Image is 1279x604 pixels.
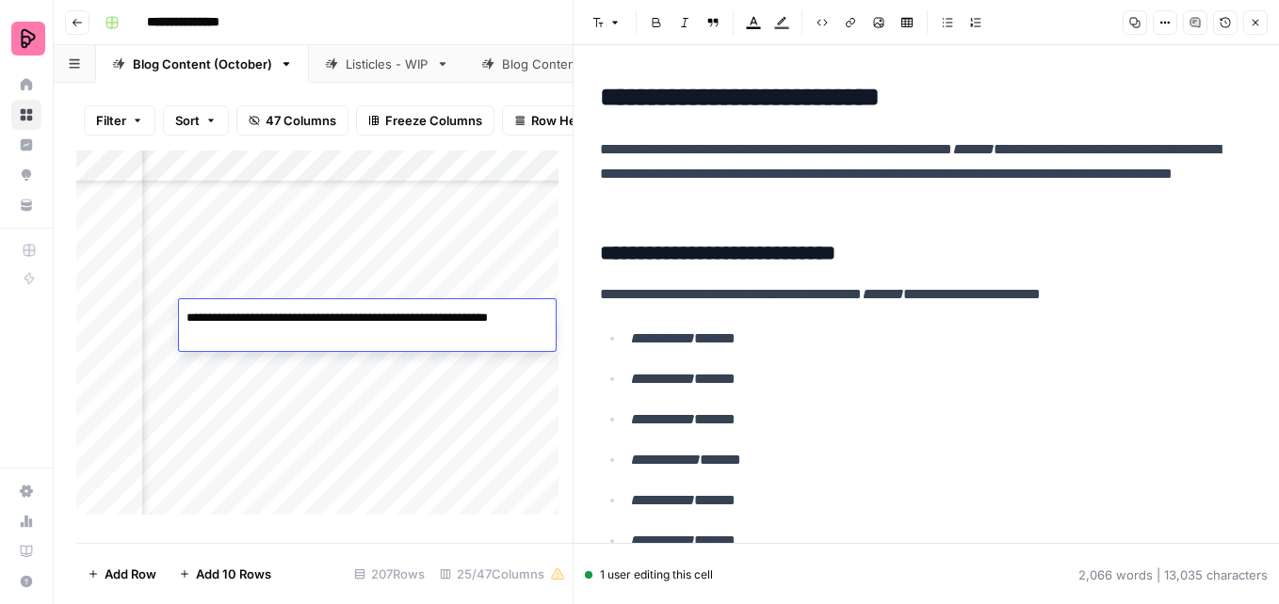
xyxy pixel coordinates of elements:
[11,476,41,506] a: Settings
[465,45,695,83] a: Blog Content (September)
[346,55,429,73] div: Listicles - WIP
[11,22,45,56] img: Preply Logo
[11,506,41,536] a: Usage
[1078,565,1268,584] div: 2,066 words | 13,035 characters
[196,564,271,583] span: Add 10 Rows
[236,105,348,135] button: 47 Columns
[11,70,41,100] a: Home
[347,559,432,589] div: 207 Rows
[133,55,272,73] div: Blog Content (October)
[11,130,41,160] a: Insights
[266,111,336,130] span: 47 Columns
[502,55,658,73] div: Blog Content (September)
[309,45,465,83] a: Listicles - WIP
[385,111,482,130] span: Freeze Columns
[11,15,41,62] button: Workspace: Preply
[502,105,611,135] button: Row Height
[96,111,126,130] span: Filter
[76,559,168,589] button: Add Row
[531,111,599,130] span: Row Height
[11,160,41,190] a: Opportunities
[84,105,155,135] button: Filter
[585,566,713,583] div: 1 user editing this cell
[11,100,41,130] a: Browse
[11,190,41,220] a: Your Data
[11,536,41,566] a: Learning Hub
[356,105,494,135] button: Freeze Columns
[11,566,41,596] button: Help + Support
[432,559,573,589] div: 25/47 Columns
[175,111,200,130] span: Sort
[163,105,229,135] button: Sort
[168,559,283,589] button: Add 10 Rows
[96,45,309,83] a: Blog Content (October)
[105,564,156,583] span: Add Row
